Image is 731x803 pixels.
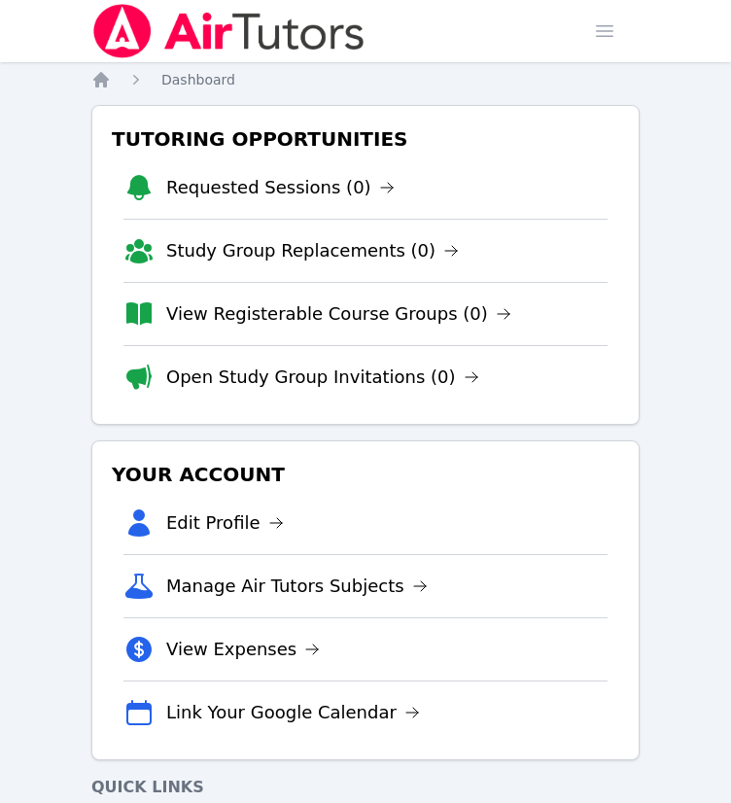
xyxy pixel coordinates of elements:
a: Study Group Replacements (0) [166,237,459,264]
a: Edit Profile [166,509,284,537]
a: Dashboard [161,70,235,89]
a: View Registerable Course Groups (0) [166,300,511,328]
h3: Your Account [108,457,623,492]
a: Open Study Group Invitations (0) [166,364,479,391]
a: Manage Air Tutors Subjects [166,573,428,600]
a: View Expenses [166,636,320,663]
img: Air Tutors [91,4,366,58]
a: Link Your Google Calendar [166,699,420,726]
h4: Quick Links [91,776,640,799]
a: Requested Sessions (0) [166,174,395,201]
nav: Breadcrumb [91,70,640,89]
span: Dashboard [161,72,235,87]
h3: Tutoring Opportunities [108,122,623,157]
